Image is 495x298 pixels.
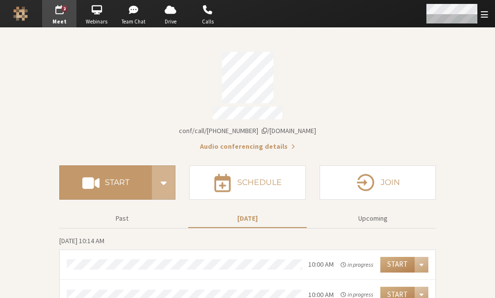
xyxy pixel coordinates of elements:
div: 10:00 AM [308,259,334,270]
h4: Join [381,179,400,186]
span: Webinars [79,18,114,26]
button: Upcoming [314,210,432,227]
div: 2 [62,5,68,12]
button: Start [380,257,415,273]
button: [DATE] [188,210,307,227]
span: Copy my meeting room link [179,126,316,135]
button: Copy my meeting room linkCopy my meeting room link [179,126,316,136]
span: Calls [191,18,225,26]
img: Iotum [13,6,28,21]
button: Join [320,165,436,200]
h4: Schedule [237,179,282,186]
button: Start [59,165,152,200]
span: Team Chat [117,18,151,26]
h4: Start [105,179,129,186]
button: Schedule [189,165,305,200]
div: Start conference options [152,165,175,200]
button: Audio conferencing details [200,141,295,152]
span: [DATE] 10:14 AM [59,236,104,245]
section: Account details [59,45,436,152]
span: Meet [42,18,76,26]
div: Open menu [415,257,428,273]
button: Past [63,210,181,227]
span: Drive [153,18,188,26]
em: in progress [341,260,373,269]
